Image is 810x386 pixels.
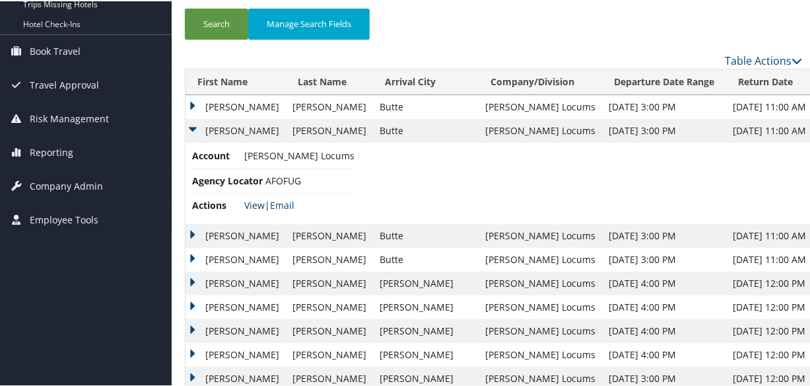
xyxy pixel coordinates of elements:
[479,118,602,141] td: [PERSON_NAME] Locums
[186,294,286,318] td: [PERSON_NAME]
[286,247,373,270] td: [PERSON_NAME]
[286,94,373,118] td: [PERSON_NAME]
[479,318,602,342] td: [PERSON_NAME] Locums
[286,118,373,141] td: [PERSON_NAME]
[479,247,602,270] td: [PERSON_NAME] Locums
[244,198,265,210] a: View
[30,135,73,168] span: Reporting
[286,270,373,294] td: [PERSON_NAME]
[602,270,726,294] td: [DATE] 4:00 PM
[186,118,286,141] td: [PERSON_NAME]
[286,342,373,366] td: [PERSON_NAME]
[479,342,602,366] td: [PERSON_NAME] Locums
[373,247,479,270] td: Butte
[30,67,99,100] span: Travel Approval
[286,223,373,247] td: [PERSON_NAME]
[30,101,109,134] span: Risk Management
[192,197,242,212] span: Actions
[373,270,479,294] td: [PERSON_NAME]
[602,247,726,270] td: [DATE] 3:00 PM
[286,294,373,318] td: [PERSON_NAME]
[373,68,479,94] th: Arrival City: activate to sort column ascending
[186,94,286,118] td: [PERSON_NAME]
[373,223,479,247] td: Butte
[373,294,479,318] td: [PERSON_NAME]
[244,198,294,210] span: |
[479,68,602,94] th: Company/Division
[373,342,479,366] td: [PERSON_NAME]
[479,270,602,294] td: [PERSON_NAME] Locums
[479,94,602,118] td: [PERSON_NAME] Locums
[602,223,726,247] td: [DATE] 3:00 PM
[186,247,286,270] td: [PERSON_NAME]
[270,198,294,210] a: Email
[265,173,301,186] span: AFOFUG
[186,342,286,366] td: [PERSON_NAME]
[30,34,81,67] span: Book Travel
[186,223,286,247] td: [PERSON_NAME]
[186,270,286,294] td: [PERSON_NAME]
[30,202,98,235] span: Employee Tools
[602,342,726,366] td: [DATE] 4:00 PM
[248,7,370,38] button: Manage Search Fields
[602,68,726,94] th: Departure Date Range: activate to sort column ascending
[192,173,263,187] span: Agency Locator
[373,118,479,141] td: Butte
[286,68,373,94] th: Last Name: activate to sort column ascending
[186,68,286,94] th: First Name: activate to sort column ascending
[602,318,726,342] td: [DATE] 4:00 PM
[725,52,802,67] a: Table Actions
[602,118,726,141] td: [DATE] 3:00 PM
[186,318,286,342] td: [PERSON_NAME]
[244,148,354,161] span: [PERSON_NAME] Locums
[286,318,373,342] td: [PERSON_NAME]
[373,318,479,342] td: [PERSON_NAME]
[30,169,103,202] span: Company Admin
[185,7,248,38] button: Search
[192,147,242,162] span: Account
[479,223,602,247] td: [PERSON_NAME] Locums
[602,294,726,318] td: [DATE] 4:00 PM
[479,294,602,318] td: [PERSON_NAME] Locums
[602,94,726,118] td: [DATE] 3:00 PM
[373,94,479,118] td: Butte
